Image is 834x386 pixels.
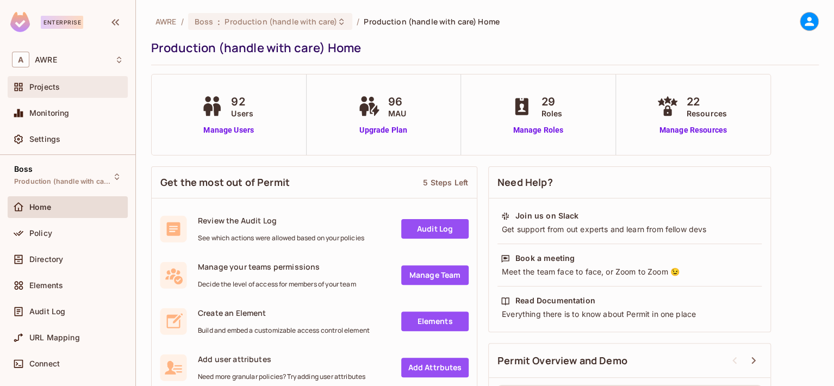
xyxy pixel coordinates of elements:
[423,177,468,188] div: 5 Steps Left
[181,16,184,27] li: /
[198,372,365,381] span: Need more granular policies? Try adding user attributes
[41,16,83,29] div: Enterprise
[29,255,63,264] span: Directory
[198,326,370,335] span: Build and embed a customizable access control element
[198,234,364,242] span: See which actions were allowed based on your policies
[515,210,578,221] div: Join us on Slack
[198,308,370,318] span: Create an Element
[155,16,177,27] span: the active workspace
[501,309,758,320] div: Everything there is to know about Permit in one place
[225,16,337,27] span: Production (handle with care)
[231,94,253,110] span: 92
[198,354,365,364] span: Add user attributes
[401,312,469,331] a: Elements
[541,108,562,119] span: Roles
[401,219,469,239] a: Audit Log
[29,109,70,117] span: Monitoring
[231,108,253,119] span: Users
[364,16,499,27] span: Production (handle with care) Home
[29,333,80,342] span: URL Mapping
[541,94,562,110] span: 29
[198,215,364,226] span: Review the Audit Log
[687,108,727,119] span: Resources
[508,124,568,136] a: Manage Roles
[195,16,214,27] span: Boss
[515,253,575,264] div: Book a meeting
[29,359,60,368] span: Connect
[356,124,412,136] a: Upgrade Plan
[497,176,553,189] span: Need Help?
[198,262,356,272] span: Manage your teams permissions
[14,177,112,186] span: Production (handle with care)
[160,176,290,189] span: Get the most out of Permit
[14,165,33,173] span: Boss
[29,281,63,290] span: Elements
[401,265,469,285] a: Manage Team
[35,55,57,64] span: Workspace: AWRE
[515,295,595,306] div: Read Documentation
[687,94,727,110] span: 22
[29,135,60,144] span: Settings
[401,358,469,377] a: Add Attrbutes
[198,124,259,136] a: Manage Users
[198,280,356,289] span: Decide the level of access for members of your team
[388,108,406,119] span: MAU
[654,124,732,136] a: Manage Resources
[12,52,29,67] span: A
[29,203,52,211] span: Home
[501,266,758,277] div: Meet the team face to face, or Zoom to Zoom 😉
[10,12,30,32] img: SReyMgAAAABJRU5ErkJggg==
[29,307,65,316] span: Audit Log
[357,16,359,27] li: /
[29,83,60,91] span: Projects
[501,224,758,235] div: Get support from out experts and learn from fellow devs
[151,40,813,56] div: Production (handle with care) Home
[29,229,52,238] span: Policy
[217,17,221,26] span: :
[388,94,406,110] span: 96
[497,354,627,368] span: Permit Overview and Demo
